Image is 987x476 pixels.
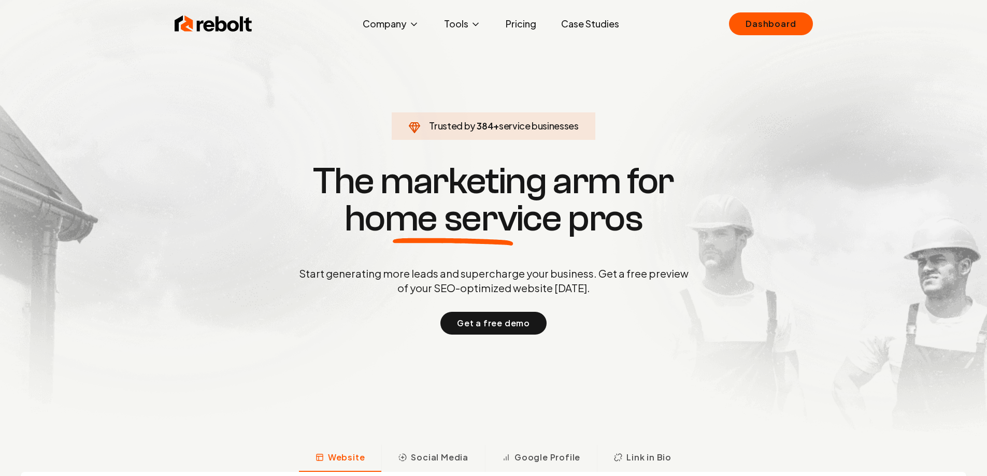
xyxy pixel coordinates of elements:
[381,445,485,472] button: Social Media
[497,13,545,34] a: Pricing
[477,119,493,133] span: 384
[597,445,688,472] button: Link in Bio
[411,451,468,464] span: Social Media
[328,451,365,464] span: Website
[297,266,691,295] p: Start generating more leads and supercharge your business. Get a free preview of your SEO-optimiz...
[436,13,489,34] button: Tools
[626,451,671,464] span: Link in Bio
[514,451,580,464] span: Google Profile
[729,12,812,35] a: Dashboard
[440,312,547,335] button: Get a free demo
[354,13,427,34] button: Company
[429,120,475,132] span: Trusted by
[553,13,627,34] a: Case Studies
[345,200,562,237] span: home service
[499,120,579,132] span: service businesses
[245,163,742,237] h1: The marketing arm for pros
[485,445,597,472] button: Google Profile
[299,445,382,472] button: Website
[493,120,499,132] span: +
[175,13,252,34] img: Rebolt Logo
